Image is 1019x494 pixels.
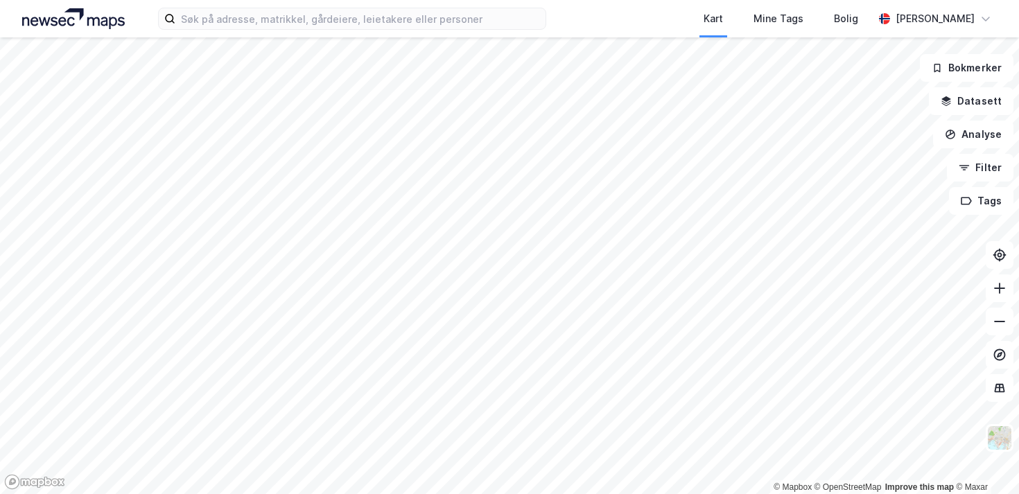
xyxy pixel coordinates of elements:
[175,8,546,29] input: Søk på adresse, matrikkel, gårdeiere, leietakere eller personer
[754,10,803,27] div: Mine Tags
[22,8,125,29] img: logo.a4113a55bc3d86da70a041830d287a7e.svg
[950,427,1019,494] div: Kontrollprogram for chat
[834,10,858,27] div: Bolig
[704,10,723,27] div: Kart
[950,427,1019,494] iframe: Chat Widget
[896,10,975,27] div: [PERSON_NAME]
